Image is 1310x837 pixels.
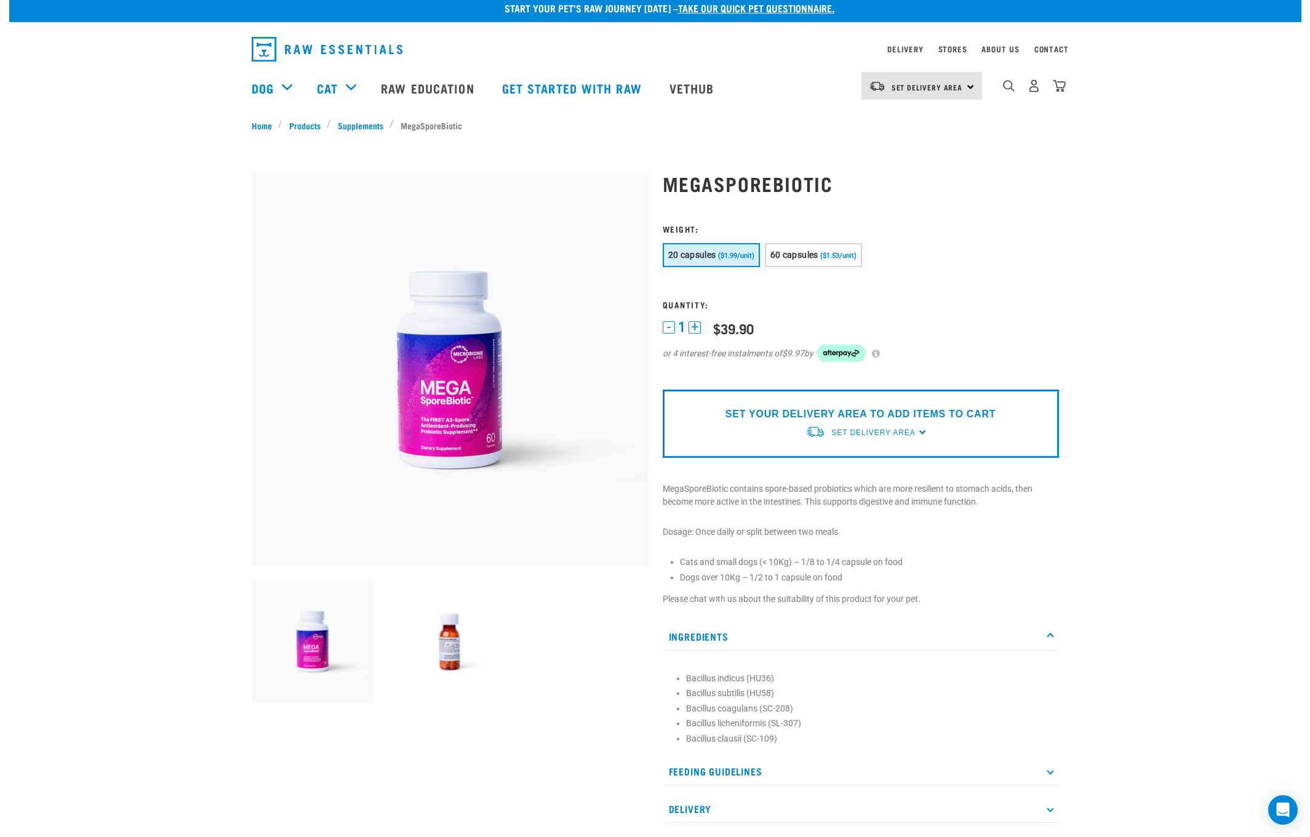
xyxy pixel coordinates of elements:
[252,119,279,132] a: Home
[490,63,657,113] a: Get started with Raw
[686,672,1053,685] li: Bacillus indicus (HU36)
[1268,795,1298,825] div: Open Intercom Messenger
[252,79,274,97] a: Dog
[663,526,1059,539] p: Dosage: Once daily or split between two meals
[718,252,754,260] span: ($1.99/unit)
[331,119,389,132] a: Supplements
[713,321,754,336] div: $39.90
[686,702,1053,715] li: Bacillus coagulans (SC-208)
[668,250,716,260] span: 20 capsules
[663,593,1059,606] p: Please chat with us about the suitability of this product for your pet.
[252,580,374,703] img: Raw Essentials Mega Spore Biotic Probiotic For Dogs
[678,321,685,334] span: 1
[981,47,1019,51] a: About Us
[831,428,915,437] span: Set Delivery Area
[725,407,996,422] p: SET YOUR DELIVERY AREA TO ADD ITEMS TO CART
[663,483,1059,508] p: MegaSporeBiotic contains spore-based probiotics which are more resilient to stomach acids, then b...
[252,119,1059,132] nav: breadcrumbs
[817,345,866,362] img: Afterpay
[663,224,1059,233] h3: Weight:
[1053,79,1066,92] img: home-icon@2x.png
[680,571,1059,584] li: Dogs over 10Kg – 1/2 to 1 capsule on food
[686,717,1053,730] li: Bacillus licheniformis (SL-307)
[369,63,489,113] a: Raw Education
[869,81,885,92] img: van-moving.png
[663,172,1059,194] h1: MegaSporeBiotic
[680,556,1059,569] li: Cats and small dogs (< 10Kg) – 1/8 to 1/4 capsule on food
[663,758,1059,785] p: Feeding Guidelines
[282,119,327,132] a: Products
[686,732,1053,745] li: Bacillus clausii (SC-109)
[663,300,1059,309] h3: Quantity:
[938,47,967,51] a: Stores
[689,321,701,334] button: +
[805,425,825,438] img: van-moving.png
[782,347,804,360] span: $9.97
[242,32,1069,66] nav: dropdown navigation
[1034,47,1069,51] a: Contact
[892,85,963,89] span: Set Delivery Area
[317,79,338,97] a: Cat
[388,580,511,703] img: Raw Essentials Mega Spore Biotic Pet Probiotic
[1028,79,1040,92] img: user.png
[9,63,1301,113] nav: dropdown navigation
[252,37,402,62] img: Raw Essentials Logo
[252,172,648,568] img: Raw Essentials Mega Spore Biotic Probiotic For Dogs
[686,687,1053,700] li: Bacillus subtilis (HU58)
[663,243,760,267] button: 20 capsules ($1.99/unit)
[770,250,818,260] span: 60 capsules
[678,5,834,10] a: take our quick pet questionnaire.
[887,47,923,51] a: Delivery
[663,795,1059,823] p: Delivery
[657,63,730,113] a: Vethub
[663,623,1059,651] p: Ingredients
[820,252,857,260] span: ($1.53/unit)
[663,321,675,334] button: -
[663,345,1059,362] div: or 4 interest-free instalments of by
[765,243,862,267] button: 60 capsules ($1.53/unit)
[1003,80,1015,92] img: home-icon-1@2x.png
